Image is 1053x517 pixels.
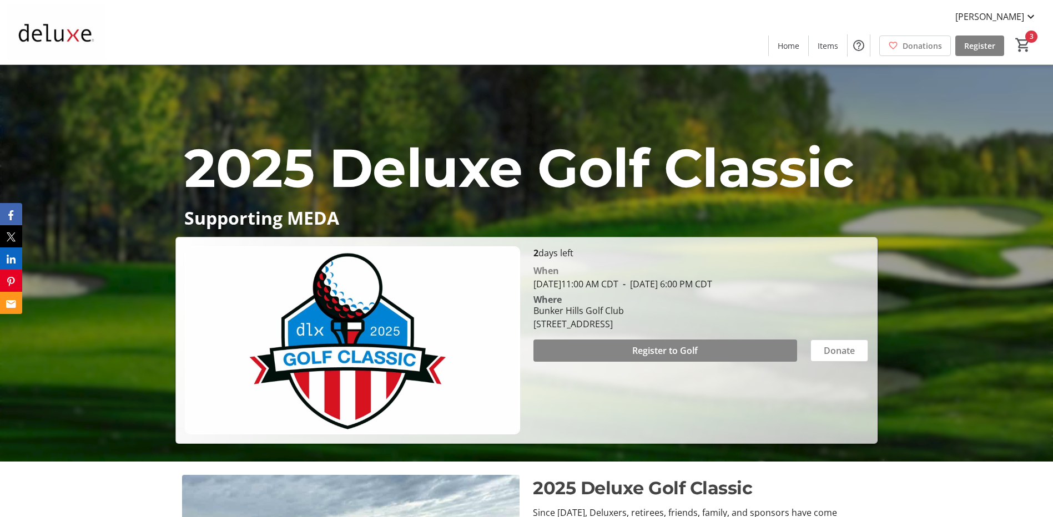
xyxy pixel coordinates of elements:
span: Register [964,40,995,52]
span: 2 [533,247,538,259]
span: 2025 Deluxe Golf Classic [184,135,854,200]
span: Donate [824,344,855,357]
button: [PERSON_NAME] [946,8,1046,26]
span: Donations [903,40,942,52]
a: Register [955,36,1004,56]
button: Register to Golf [533,339,797,362]
a: Home [769,36,808,56]
a: Items [809,36,847,56]
span: [DATE] 6:00 PM CDT [618,278,712,290]
span: [DATE] 11:00 AM CDT [533,278,618,290]
div: [STREET_ADDRESS] [533,317,624,331]
div: Bunker Hills Golf Club [533,304,624,317]
span: Home [778,40,799,52]
span: - [618,278,630,290]
span: Items [818,40,838,52]
div: When [533,264,559,277]
button: Cart [1013,35,1033,55]
img: Deluxe Corporation 's Logo [7,4,105,60]
img: Campaign CTA Media Photo [185,246,520,434]
span: Register to Golf [632,344,698,357]
span: 2025 Deluxe Golf Classic [533,477,752,499]
button: Donate [810,339,868,362]
p: days left [533,246,868,260]
div: Where [533,295,562,304]
span: [PERSON_NAME] [955,10,1024,23]
p: Supporting MEDA [184,208,869,227]
a: Donations [879,36,951,56]
button: Help [848,34,870,57]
